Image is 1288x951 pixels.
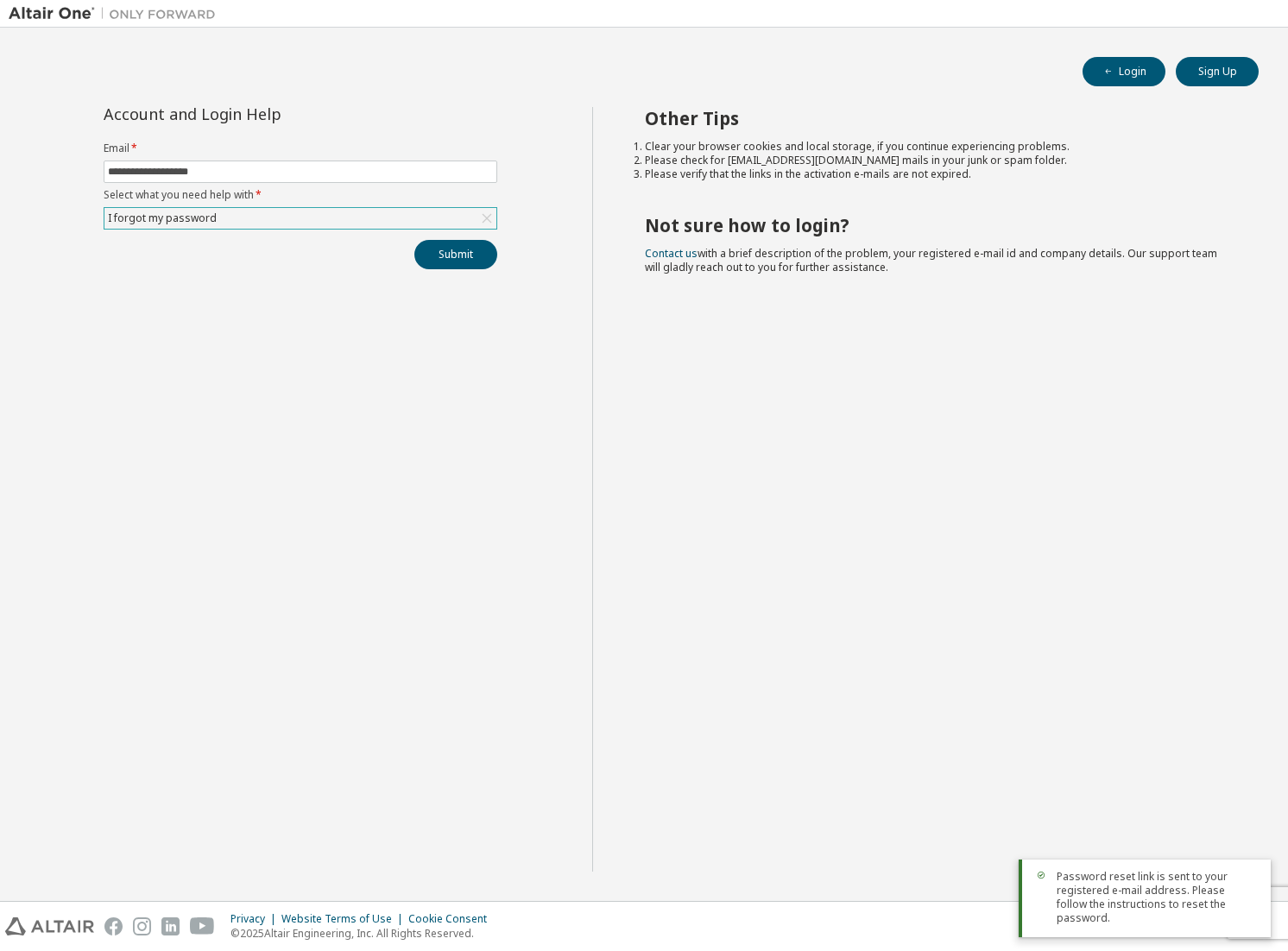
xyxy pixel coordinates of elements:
[133,917,151,935] img: instagram.svg
[104,917,123,935] img: facebook.svg
[645,246,1217,274] span: with a brief description of the problem, your registered e-mail id and company details. Our suppo...
[408,912,497,926] div: Cookie Consent
[645,140,1228,154] li: Clear your browser cookies and local storage, if you continue experiencing problems.
[5,917,94,935] img: altair_logo.svg
[230,926,497,941] p: © 2025 Altair Engineering, Inc. All Rights Reserved.
[161,917,180,935] img: linkedin.svg
[230,912,281,926] div: Privacy
[190,917,215,935] img: youtube.svg
[104,188,497,202] label: Select what you need help with
[645,214,1228,236] h2: Not sure how to login?
[645,154,1228,167] li: Please check for [EMAIL_ADDRESS][DOMAIN_NAME] mails in your junk or spam folder.
[104,142,497,155] label: Email
[645,167,1228,181] li: Please verify that the links in the activation e-mails are not expired.
[645,246,698,261] a: Contact us
[104,208,496,229] div: I forgot my password
[281,912,408,926] div: Website Terms of Use
[1176,57,1259,86] button: Sign Up
[104,107,419,121] div: Account and Login Help
[414,240,497,269] button: Submit
[1057,870,1257,925] span: Password reset link is sent to your registered e-mail address. Please follow the instructions to ...
[9,5,224,22] img: Altair One
[1083,57,1165,86] button: Login
[645,107,1228,129] h2: Other Tips
[105,209,219,228] div: I forgot my password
